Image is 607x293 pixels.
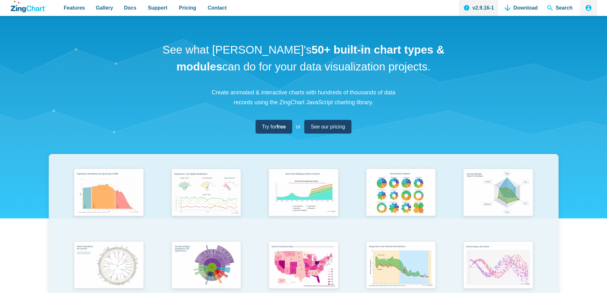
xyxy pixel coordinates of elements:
[70,165,148,221] img: Population Distribution by Age Group in 2052
[362,165,440,221] img: Pie Transform Options
[459,165,537,221] img: Animated Radar Chart ft. Pet Data
[160,41,447,75] h1: See what [PERSON_NAME]'s can do for your data visualization projects.
[148,4,167,12] span: Support
[11,1,47,12] a: ZingChart Logo. Click to return to the homepage
[167,165,245,221] img: Responsive Live Update Dashboard
[157,165,255,238] a: Responsive Live Update Dashboard
[208,4,227,12] span: Contact
[96,4,113,12] span: Gallery
[352,165,450,238] a: Pie Transform Options
[264,165,342,221] img: Area Chart (Displays Nodes on Hover)
[296,122,300,131] span: or
[450,165,547,238] a: Animated Radar Chart ft. Pet Data
[208,88,399,107] p: Create animated & interactive charts with hundreds of thousands of data records using the ZingCha...
[256,120,292,134] a: Try forfree
[177,43,444,73] strong: 50+ built-in chart types & modules
[64,4,85,12] span: Features
[255,165,352,238] a: Area Chart (Displays Nodes on Hover)
[179,4,196,12] span: Pricing
[311,122,345,131] span: See our pricing
[124,4,136,12] span: Docs
[60,165,158,238] a: Population Distribution by Age Group in 2052
[277,124,286,129] strong: free
[262,122,286,131] span: Try for
[304,120,351,134] a: See our pricing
